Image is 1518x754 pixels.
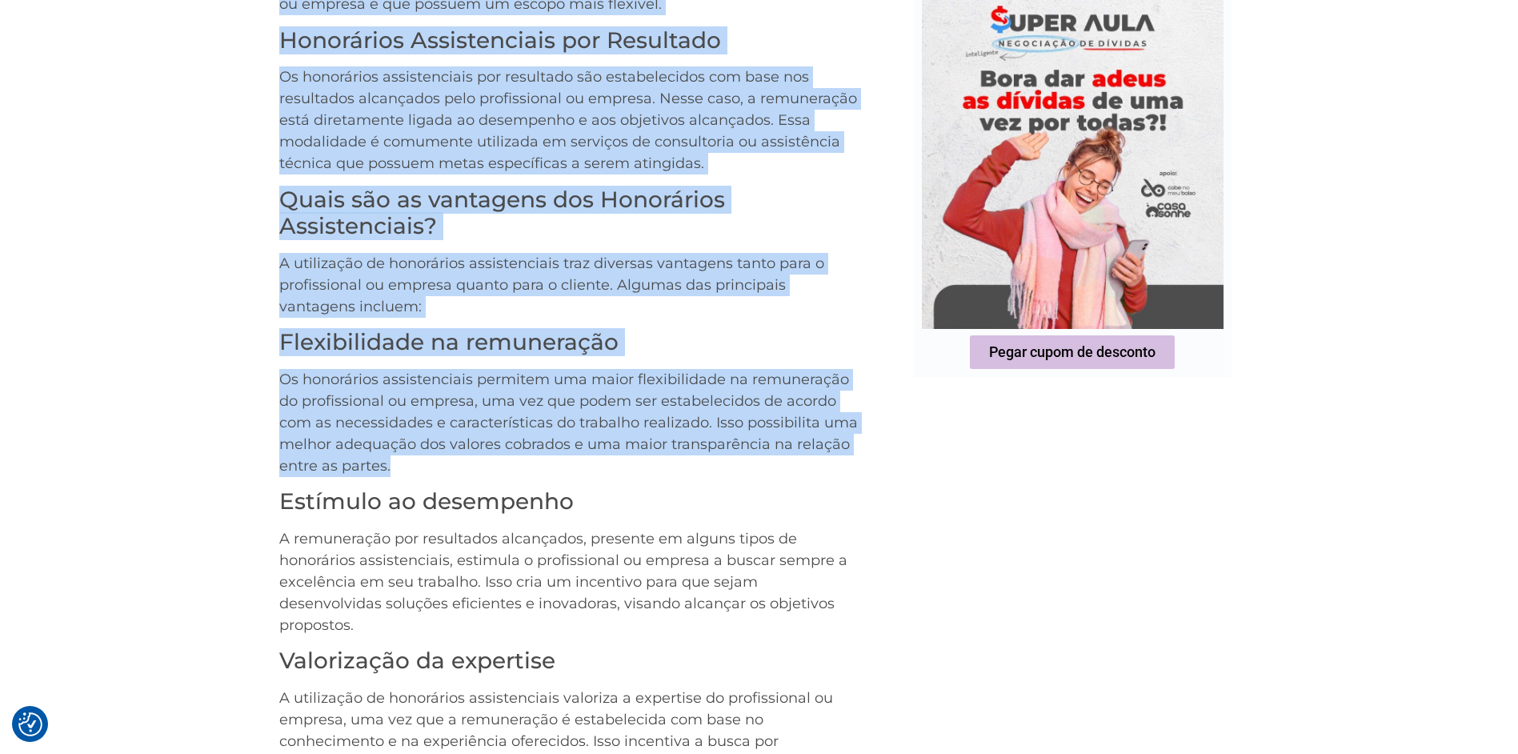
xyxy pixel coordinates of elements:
[279,66,859,174] p: Os honorários assistenciais por resultado são estabelecidos com base nos resultados alcançados pe...
[279,488,859,515] h3: Estímulo ao desempenho
[18,712,42,736] button: Preferências de consentimento
[279,253,859,318] p: A utilização de honorários assistenciais traz diversas vantagens tanto para o profissional ou emp...
[279,329,859,356] h3: Flexibilidade na remuneração
[18,712,42,736] img: Revisit consent button
[279,27,859,54] h3: Honorários Assistenciais por Resultado
[279,528,859,636] p: A remuneração por resultados alcançados, presente em alguns tipos de honorários assistenciais, es...
[989,345,1156,359] span: Pegar cupom de desconto
[279,648,859,675] h3: Valorização da expertise
[279,186,859,240] h3: Quais são as vantagens dos Honorários Assistenciais?
[279,369,859,477] p: Os honorários assistenciais permitem uma maior flexibilidade na remuneração do profissional ou em...
[970,335,1175,369] a: Pegar cupom de desconto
